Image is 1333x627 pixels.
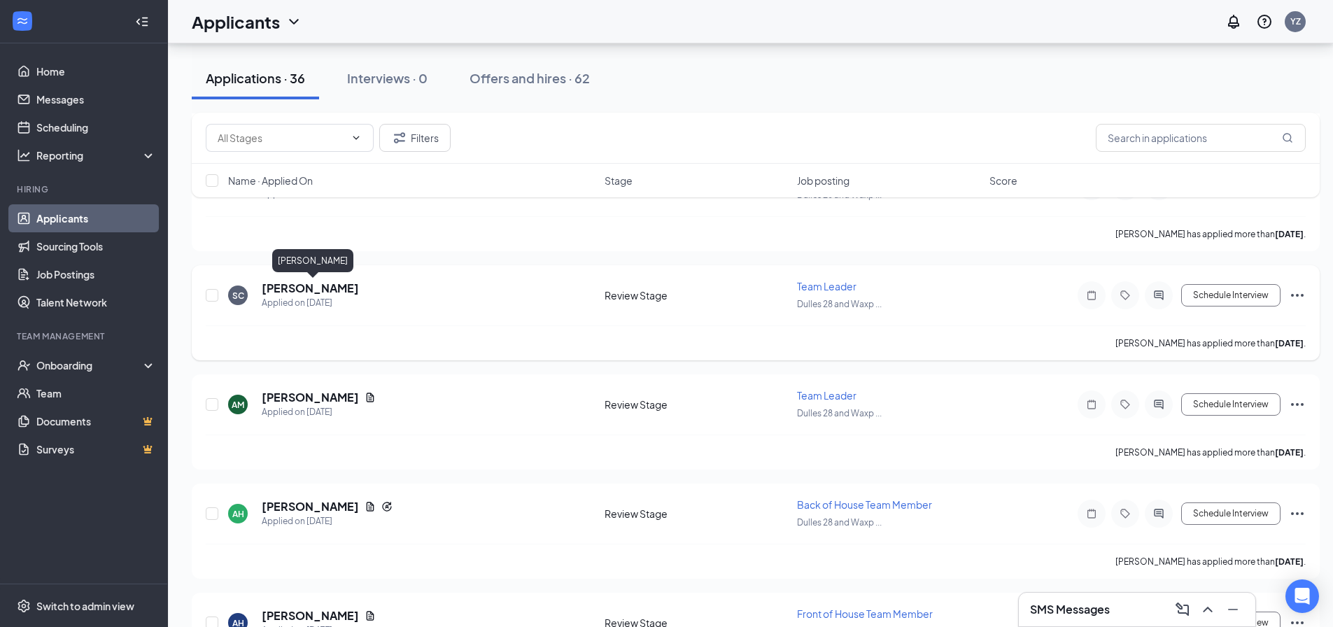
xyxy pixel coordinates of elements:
h5: [PERSON_NAME] [262,281,359,296]
svg: Tag [1117,508,1134,519]
p: [PERSON_NAME] has applied more than . [1115,337,1306,349]
div: Review Stage [605,507,789,521]
svg: Analysis [17,148,31,162]
svg: Document [365,501,376,512]
span: Job posting [797,174,849,188]
div: Team Management [17,330,153,342]
div: Onboarding [36,358,144,372]
span: Team Leader [797,389,856,402]
span: Dulles 28 and Waxp ... [797,299,882,309]
svg: WorkstreamLogo [15,14,29,28]
svg: Document [365,392,376,403]
a: Team [36,379,156,407]
h5: [PERSON_NAME] [262,390,359,405]
svg: Settings [17,599,31,613]
svg: Ellipses [1289,505,1306,522]
div: SC [232,290,244,302]
span: Team Leader [797,280,856,293]
b: [DATE] [1275,229,1304,239]
button: ComposeMessage [1171,598,1194,621]
svg: ActiveChat [1150,508,1167,519]
svg: UserCheck [17,358,31,372]
svg: ChevronDown [285,13,302,30]
div: Review Stage [605,397,789,411]
span: Score [989,174,1017,188]
button: Schedule Interview [1181,393,1281,416]
svg: ChevronUp [1199,601,1216,618]
svg: Filter [391,129,408,146]
svg: Reapply [381,501,393,512]
div: Interviews · 0 [347,69,428,87]
a: Job Postings [36,260,156,288]
div: AH [232,508,244,520]
h5: [PERSON_NAME] [262,608,359,624]
button: Schedule Interview [1181,284,1281,307]
input: All Stages [218,130,345,146]
div: Review Stage [605,288,789,302]
svg: QuestionInfo [1256,13,1273,30]
a: Sourcing Tools [36,232,156,260]
svg: Tag [1117,290,1134,301]
a: Messages [36,85,156,113]
input: Search in applications [1096,124,1306,152]
div: Applied on [DATE] [262,514,393,528]
svg: ActiveChat [1150,290,1167,301]
a: Home [36,57,156,85]
b: [DATE] [1275,338,1304,348]
svg: Ellipses [1289,396,1306,413]
svg: Note [1083,399,1100,410]
p: [PERSON_NAME] has applied more than . [1115,446,1306,458]
div: [PERSON_NAME] [272,249,353,272]
div: Applied on [DATE] [262,405,376,419]
div: Reporting [36,148,157,162]
svg: Minimize [1225,601,1241,618]
svg: Note [1083,290,1100,301]
button: Filter Filters [379,124,451,152]
span: Dulles 28 and Waxp ... [797,408,882,418]
span: Front of House Team Member [797,607,933,620]
a: Applicants [36,204,156,232]
h1: Applicants [192,10,280,34]
span: Back of House Team Member [797,498,932,511]
div: AM [232,399,244,411]
span: Dulles 28 and Waxp ... [797,517,882,528]
svg: Document [365,610,376,621]
h3: SMS Messages [1030,602,1110,617]
b: [DATE] [1275,556,1304,567]
h5: [PERSON_NAME] [262,499,359,514]
svg: ActiveChat [1150,399,1167,410]
a: DocumentsCrown [36,407,156,435]
div: Offers and hires · 62 [470,69,590,87]
svg: MagnifyingGlass [1282,132,1293,143]
svg: Collapse [135,15,149,29]
svg: Note [1083,508,1100,519]
button: ChevronUp [1197,598,1219,621]
button: Schedule Interview [1181,502,1281,525]
svg: ComposeMessage [1174,601,1191,618]
svg: Ellipses [1289,287,1306,304]
button: Minimize [1222,598,1244,621]
span: Name · Applied On [228,174,313,188]
p: [PERSON_NAME] has applied more than . [1115,228,1306,240]
div: Applied on [DATE] [262,296,359,310]
b: [DATE] [1275,447,1304,458]
div: YZ [1290,15,1301,27]
p: [PERSON_NAME] has applied more than . [1115,556,1306,568]
svg: Tag [1117,399,1134,410]
span: Stage [605,174,633,188]
a: Talent Network [36,288,156,316]
div: Applications · 36 [206,69,305,87]
svg: Notifications [1225,13,1242,30]
div: Open Intercom Messenger [1285,579,1319,613]
div: Hiring [17,183,153,195]
svg: ChevronDown [351,132,362,143]
div: Switch to admin view [36,599,134,613]
a: SurveysCrown [36,435,156,463]
a: Scheduling [36,113,156,141]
